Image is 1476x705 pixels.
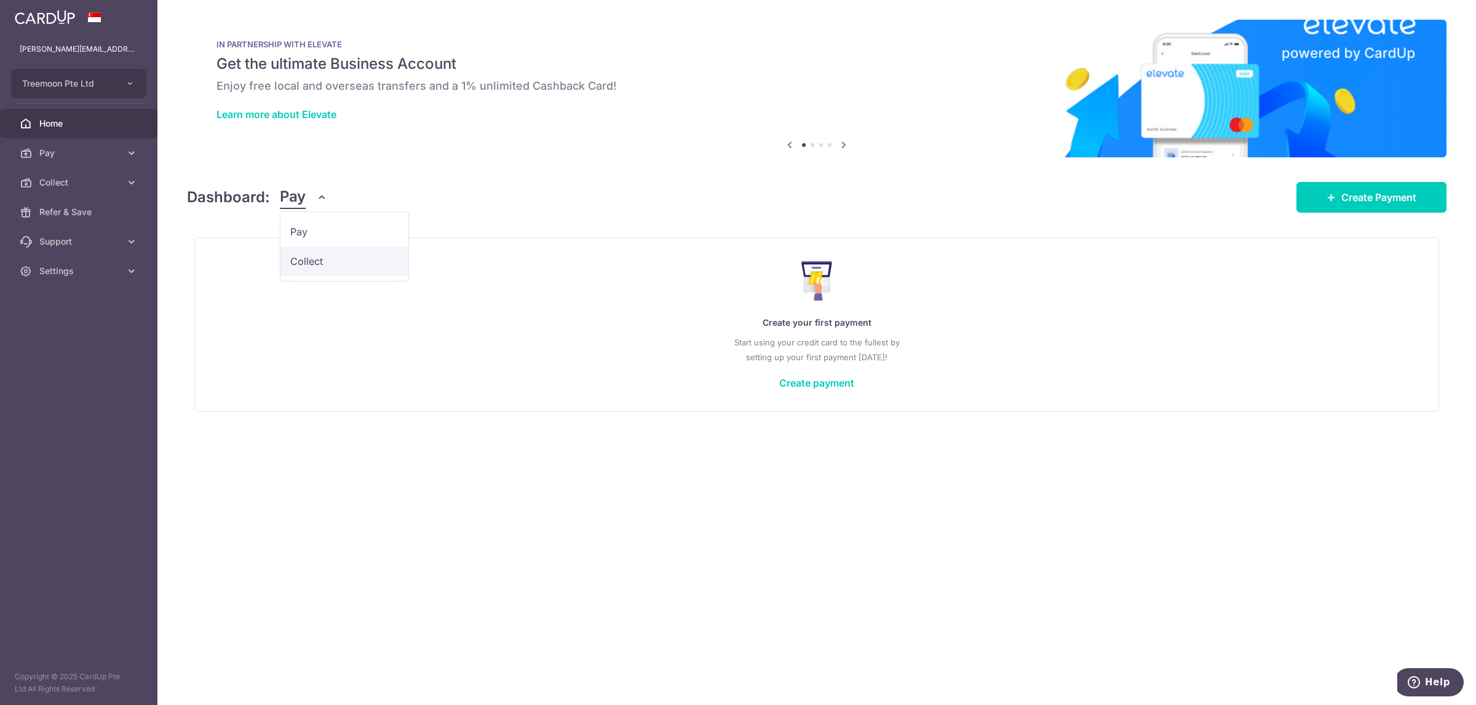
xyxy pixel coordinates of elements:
[280,217,408,246] a: Pay
[216,54,1417,74] h5: Get the ultimate Business Account
[220,335,1414,364] p: Start using your credit card to the fullest by setting up your first payment [DATE]!
[39,206,121,218] span: Refer & Save
[22,77,113,90] span: Treemoon Pte Ltd
[39,265,121,277] span: Settings
[220,315,1414,330] p: Create your first payment
[187,186,270,208] h4: Dashboard:
[39,117,121,130] span: Home
[280,186,327,209] button: Pay
[1296,182,1446,213] a: Create Payment
[39,176,121,189] span: Collect
[39,235,121,248] span: Support
[280,246,408,276] a: Collect
[1341,190,1416,205] span: Create Payment
[216,79,1417,93] h6: Enjoy free local and overseas transfers and a 1% unlimited Cashback Card!
[779,377,854,389] a: Create payment
[290,224,399,239] span: Pay
[11,69,146,98] button: Treemoon Pte Ltd
[216,108,336,120] a: Learn more about Elevate
[216,39,1417,49] p: IN PARTNERSHIP WITH ELEVATE
[39,147,121,159] span: Pay
[280,186,306,209] span: Pay
[20,43,138,55] p: [PERSON_NAME][EMAIL_ADDRESS][DOMAIN_NAME]
[280,211,409,282] ul: Pay
[187,20,1446,157] img: Renovation banner
[1397,668,1464,699] iframe: Opens a widget where you can find more information
[15,10,75,25] img: CardUp
[801,261,833,301] img: Make Payment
